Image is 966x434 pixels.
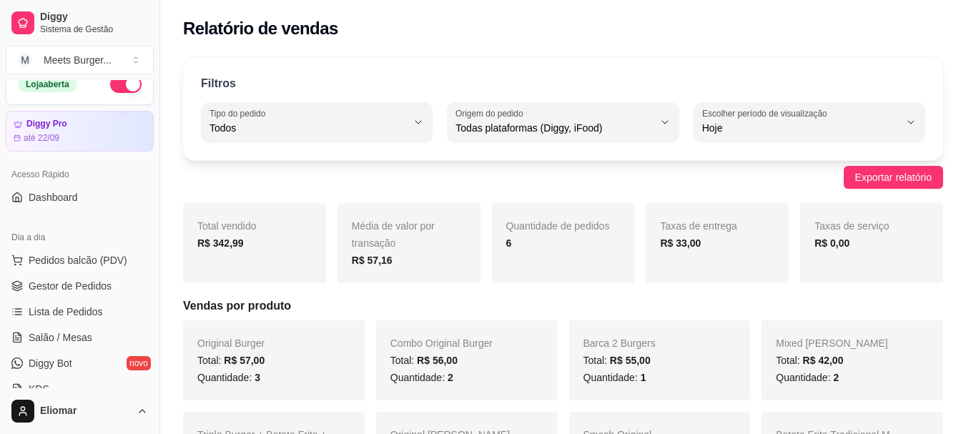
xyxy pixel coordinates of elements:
span: Todas plataformas (Diggy, iFood) [455,121,653,135]
span: Exportar relatório [855,169,932,185]
button: Escolher período de visualizaçãoHoje [694,102,925,142]
span: Total: [776,355,843,366]
span: R$ 56,00 [417,355,458,366]
button: Origem do pedidoTodas plataformas (Diggy, iFood) [447,102,679,142]
a: Diggy Botnovo [6,352,154,375]
strong: R$ 57,16 [352,255,393,266]
span: Sistema de Gestão [40,24,148,35]
a: Gestor de Pedidos [6,275,154,297]
label: Tipo do pedido [210,107,270,119]
span: Taxas de serviço [814,220,889,232]
div: Acesso Rápido [6,163,154,186]
label: Escolher período de visualização [702,107,832,119]
a: Diggy Proaté 22/09 [6,111,154,152]
span: Todos [210,121,407,135]
span: Quantidade: [390,372,453,383]
div: Dia a dia [6,226,154,249]
span: Média de valor por transação [352,220,435,249]
span: Total vendido [197,220,257,232]
a: DiggySistema de Gestão [6,6,154,40]
span: Quantidade: [197,372,260,383]
span: Quantidade: [583,372,646,383]
span: 1 [641,372,646,383]
span: R$ 42,00 [803,355,844,366]
strong: R$ 0,00 [814,237,849,249]
p: Filtros [201,75,236,92]
a: Lista de Pedidos [6,300,154,323]
span: Eliomar [40,405,131,418]
span: Gestor de Pedidos [29,279,112,293]
span: Combo Original Burger [390,337,493,349]
div: Loja aberta [18,77,77,92]
span: Taxas de entrega [660,220,736,232]
span: M [18,53,32,67]
span: Hoje [702,121,900,135]
span: R$ 55,00 [610,355,651,366]
a: KDS [6,378,154,400]
h5: Vendas por produto [183,297,943,315]
span: Quantidade: [776,372,839,383]
span: Mixed [PERSON_NAME] [776,337,887,349]
a: Salão / Mesas [6,326,154,349]
span: Pedidos balcão (PDV) [29,253,127,267]
span: Total: [583,355,651,366]
button: Eliomar [6,394,154,428]
article: Diggy Pro [26,119,67,129]
button: Exportar relatório [844,166,943,189]
span: Lista de Pedidos [29,305,103,319]
button: Alterar Status [110,76,142,93]
span: Diggy Bot [29,356,72,370]
strong: R$ 342,99 [197,237,244,249]
strong: 6 [506,237,512,249]
span: Original Burger [197,337,265,349]
span: 3 [255,372,260,383]
span: Total: [197,355,265,366]
div: Meets Burger ... [44,53,112,67]
span: Diggy [40,11,148,24]
span: Quantidade de pedidos [506,220,610,232]
span: R$ 57,00 [224,355,265,366]
label: Origem do pedido [455,107,528,119]
span: KDS [29,382,49,396]
article: até 22/09 [24,132,59,144]
span: Barca 2 Burgers [583,337,656,349]
strong: R$ 33,00 [660,237,701,249]
button: Pedidos balcão (PDV) [6,249,154,272]
h2: Relatório de vendas [183,17,338,40]
span: Dashboard [29,190,78,204]
button: Tipo do pedidoTodos [201,102,433,142]
span: 2 [448,372,453,383]
span: 2 [833,372,839,383]
span: Salão / Mesas [29,330,92,345]
a: Dashboard [6,186,154,209]
span: Total: [390,355,458,366]
button: Select a team [6,46,154,74]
